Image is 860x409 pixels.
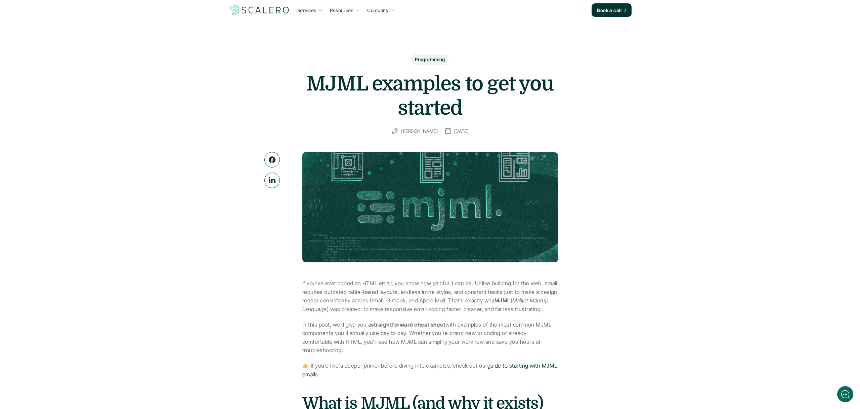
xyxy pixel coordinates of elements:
p: [PERSON_NAME] [401,127,438,135]
h1: Hi! Welcome to [GEOGRAPHIC_DATA]. [10,33,124,43]
p: Book a call [597,7,621,14]
p: Resources [330,7,353,14]
p: [DATE] [454,127,469,135]
button: New conversation [10,89,124,103]
a: guide to starting with MJML emails [302,362,559,378]
p: In this post, we’ll give you a with examples of the most common MJML components you’ll actually u... [302,321,558,355]
p: Company [367,7,388,14]
p: 👉 If you’d like a deeper primer before diving into examples, check out our . [302,362,558,379]
strong: MJML [494,297,511,304]
span: We run on Gist [56,235,85,239]
h2: Let us know if we can help with lifecycle marketing. [10,45,124,77]
p: Programming [415,56,445,63]
p: Services [297,7,316,14]
p: If you’ve ever coded an HTML email, you know how painful it can be. Unlike building for the web, ... [302,279,558,313]
strong: straightforward cheat sheet [371,321,445,328]
h1: MJML examples to get you started [296,72,564,120]
span: New conversation [43,93,81,99]
iframe: gist-messenger-bubble-iframe [837,386,853,402]
a: Book a call [592,3,632,17]
img: Scalero company logotype [228,4,290,16]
